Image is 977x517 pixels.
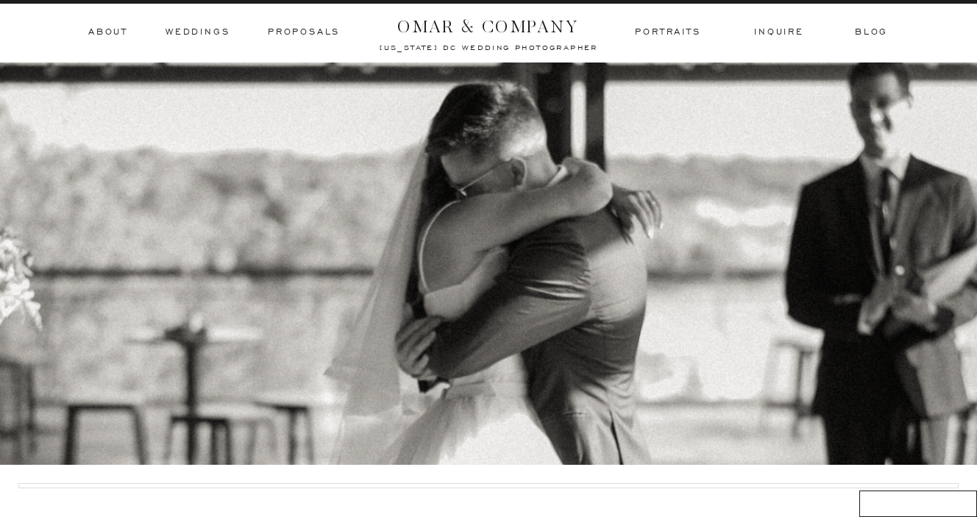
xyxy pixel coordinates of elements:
[370,13,607,32] a: OMAR & COMPANY
[633,26,703,39] a: Portraits
[855,26,886,39] a: BLOG
[268,26,340,39] a: Proposals
[340,43,638,50] a: [US_STATE] dc wedding photographer
[754,26,804,39] a: inquire
[166,26,230,39] a: Weddings
[88,26,127,39] a: ABOUT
